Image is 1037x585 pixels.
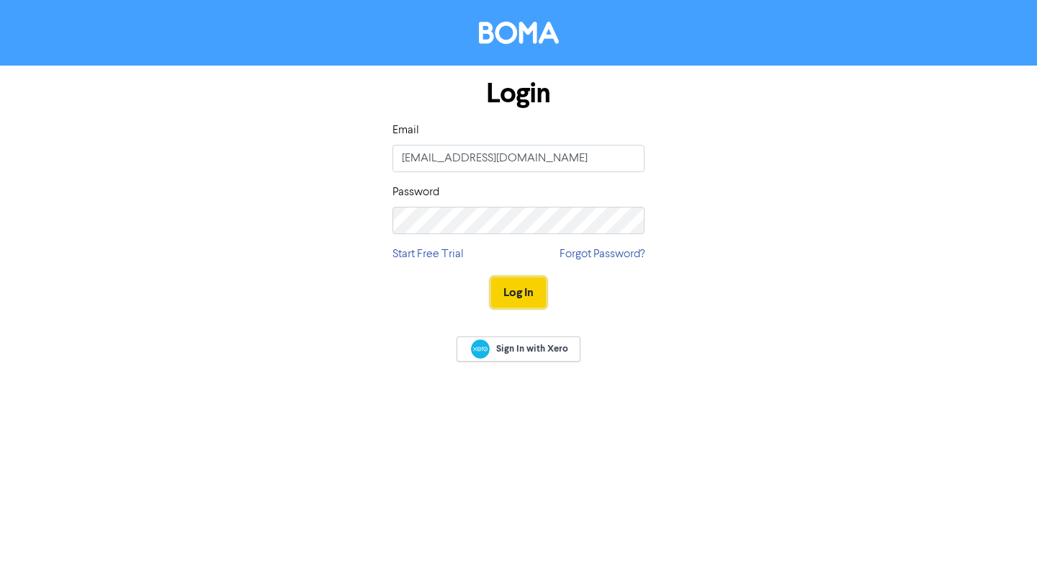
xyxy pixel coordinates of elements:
[392,122,419,139] label: Email
[471,339,490,359] img: Xero logo
[392,184,439,201] label: Password
[491,277,546,308] button: Log In
[457,336,580,362] a: Sign In with Xero
[496,342,568,355] span: Sign In with Xero
[392,246,464,263] a: Start Free Trial
[479,22,559,44] img: BOMA Logo
[560,246,645,263] a: Forgot Password?
[392,77,645,110] h1: Login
